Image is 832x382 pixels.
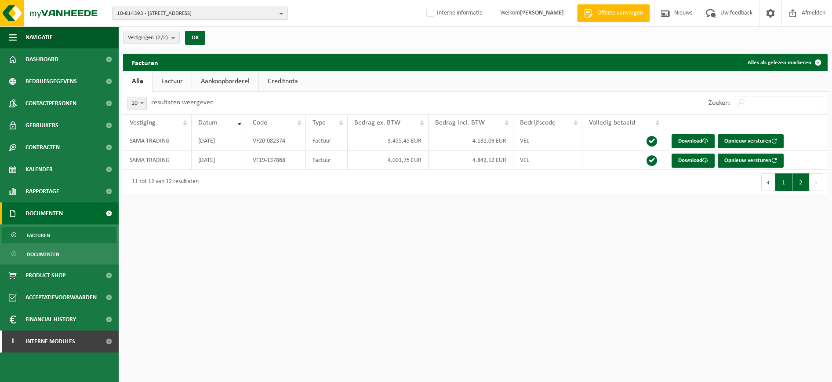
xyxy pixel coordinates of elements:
[520,119,556,126] span: Bedrijfscode
[577,4,650,22] a: Offerte aanvragen
[151,99,214,106] label: resultaten weergeven
[123,31,180,44] button: Vestigingen(2/2)
[27,227,50,244] span: Facturen
[25,70,77,92] span: Bedrijfsgegevens
[246,151,306,170] td: VF19-137868
[595,9,645,18] span: Offerte aanvragen
[128,97,146,110] span: 10
[25,331,75,353] span: Interne modules
[25,180,59,202] span: Rapportage
[25,136,60,158] span: Contracten
[192,131,246,151] td: [DATE]
[306,151,348,170] td: Factuur
[718,154,784,168] button: Opnieuw versturen
[792,173,810,191] button: 2
[306,131,348,151] td: Factuur
[130,119,156,126] span: Vestiging
[127,174,199,190] div: 11 tot 12 van 12 resultaten
[761,173,775,191] button: Previous
[123,131,192,151] td: SAMA TRADING
[708,99,730,107] label: Zoeken:
[9,331,17,353] span: I
[156,35,168,40] count: (2/2)
[153,71,192,92] a: Factuur
[513,151,582,170] td: VEL
[117,7,276,20] span: 10-814393 - [STREET_ADDRESS]
[253,119,267,126] span: Code
[348,151,428,170] td: 4.001,75 EUR
[25,26,53,48] span: Navigatie
[718,134,784,148] button: Opnieuw versturen
[123,54,167,71] h2: Facturen
[810,173,823,191] button: Next
[185,31,205,45] button: OK
[435,119,485,126] span: Bedrag incl. BTW
[354,119,400,126] span: Bedrag ex. BTW
[672,154,715,168] a: Download
[513,131,582,151] td: VEL
[123,71,152,92] a: Alle
[198,119,218,126] span: Datum
[775,173,792,191] button: 1
[128,31,168,44] span: Vestigingen
[25,286,97,309] span: Acceptatievoorwaarden
[348,131,428,151] td: 3.455,45 EUR
[123,151,192,170] td: SAMA TRADING
[25,158,53,180] span: Kalender
[25,264,65,286] span: Product Shop
[246,131,306,151] td: VF20-082374
[312,119,326,126] span: Type
[127,97,147,110] span: 10
[520,10,564,16] strong: [PERSON_NAME]
[25,309,76,331] span: Financial History
[25,202,63,224] span: Documenten
[25,48,58,70] span: Dashboard
[27,246,59,263] span: Documenten
[25,114,58,136] span: Gebruikers
[2,227,116,243] a: Facturen
[25,92,76,114] span: Contactpersonen
[425,7,483,20] label: Interne informatie
[2,246,116,262] a: Documenten
[259,71,307,92] a: Creditnota
[672,134,715,148] a: Download
[112,7,288,20] button: 10-814393 - [STREET_ADDRESS]
[429,131,514,151] td: 4.181,09 EUR
[192,71,258,92] a: Aankoopborderel
[192,151,246,170] td: [DATE]
[429,151,514,170] td: 4.842,12 EUR
[741,54,827,71] button: Alles als gelezen markeren
[589,119,635,126] span: Volledig betaald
